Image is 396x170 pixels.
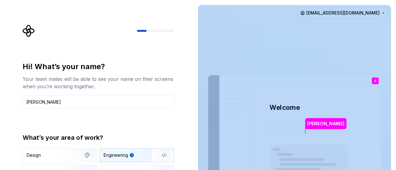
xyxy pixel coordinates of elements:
p: Welcome [269,103,300,112]
button: [EMAIL_ADDRESS][DOMAIN_NAME] [297,7,389,19]
div: Design [27,152,41,158]
div: Engineering [104,152,128,158]
p: [PERSON_NAME] [307,120,344,127]
div: Hi! What’s your name? [23,62,174,72]
div: What’s your area of work? [23,133,174,142]
svg: Supernova Logo [23,25,35,37]
input: Han Solo [23,95,174,109]
span: [EMAIL_ADDRESS][DOMAIN_NAME] [306,10,380,16]
div: Your team mates will be able to see your name on their screens when you’re working together. [23,75,174,90]
p: A [374,79,377,83]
